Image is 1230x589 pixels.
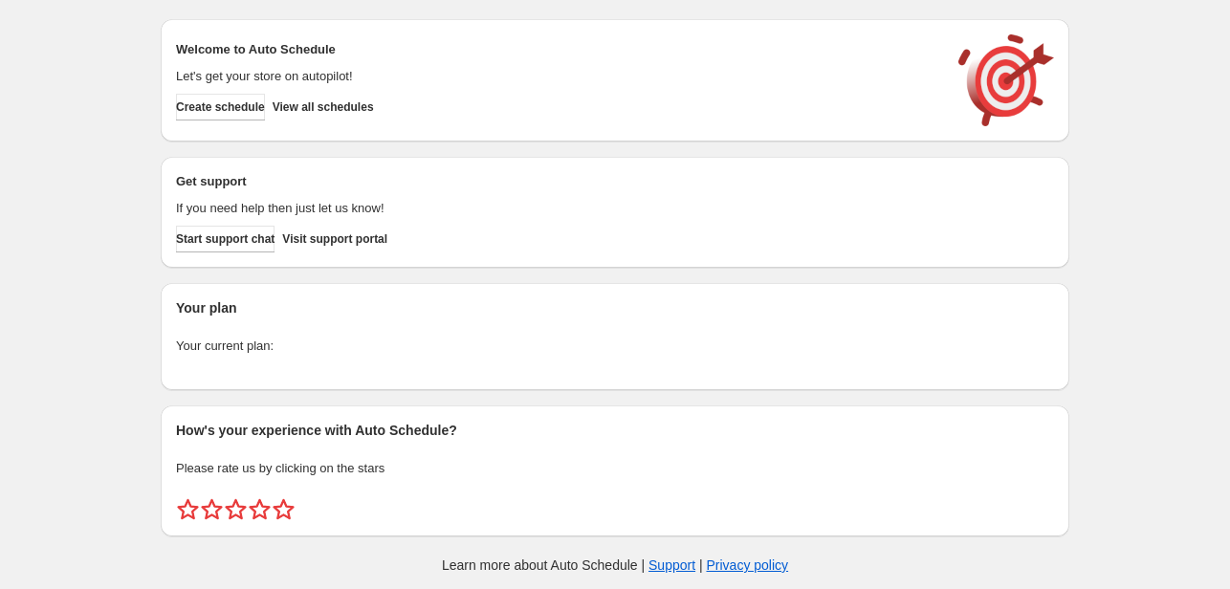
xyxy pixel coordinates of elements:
[176,94,265,120] button: Create schedule
[176,231,275,247] span: Start support chat
[176,298,1054,317] h2: Your plan
[273,94,374,120] button: View all schedules
[176,67,939,86] p: Let's get your store on autopilot!
[176,199,939,218] p: If you need help then just let us know!
[442,556,788,575] p: Learn more about Auto Schedule | |
[282,226,387,252] a: Visit support portal
[282,231,387,247] span: Visit support portal
[273,99,374,115] span: View all schedules
[176,40,939,59] h2: Welcome to Auto Schedule
[707,557,789,573] a: Privacy policy
[176,99,265,115] span: Create schedule
[176,459,1054,478] p: Please rate us by clicking on the stars
[176,337,1054,356] p: Your current plan:
[176,172,939,191] h2: Get support
[648,557,695,573] a: Support
[176,226,275,252] a: Start support chat
[176,421,1054,440] h2: How's your experience with Auto Schedule?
